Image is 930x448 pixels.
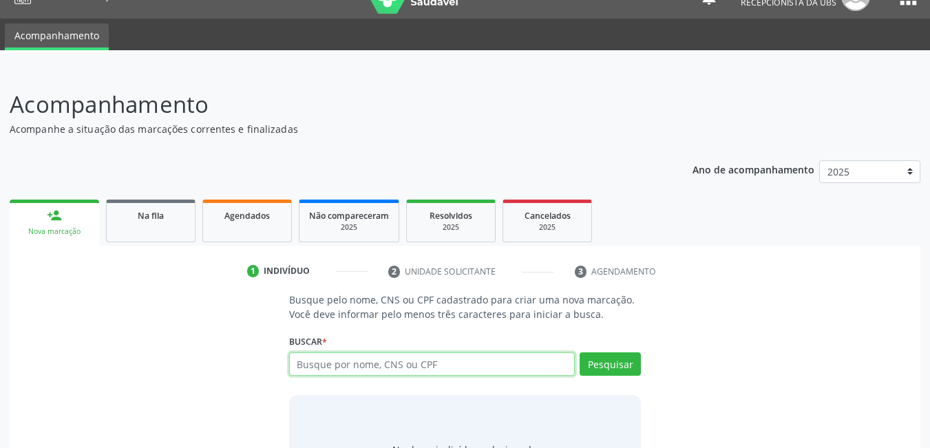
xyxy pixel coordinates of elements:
[309,210,389,222] span: Não compareceram
[10,122,647,136] p: Acompanhe a situação das marcações correntes e finalizadas
[693,160,814,178] p: Ano de acompanhamento
[416,222,485,233] div: 2025
[430,210,472,222] span: Resolvidos
[264,265,310,277] div: Indivíduo
[47,208,62,223] div: person_add
[224,210,270,222] span: Agendados
[580,352,641,376] button: Pesquisar
[289,292,642,321] p: Busque pelo nome, CNS ou CPF cadastrado para criar uma nova marcação. Você deve informar pelo men...
[525,210,571,222] span: Cancelados
[309,222,389,233] div: 2025
[289,352,575,376] input: Busque por nome, CNS ou CPF
[247,265,260,277] div: 1
[10,87,647,122] p: Acompanhamento
[289,331,327,352] label: Buscar
[19,226,89,237] div: Nova marcação
[5,23,109,50] a: Acompanhamento
[138,210,164,222] span: Na fila
[513,222,582,233] div: 2025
